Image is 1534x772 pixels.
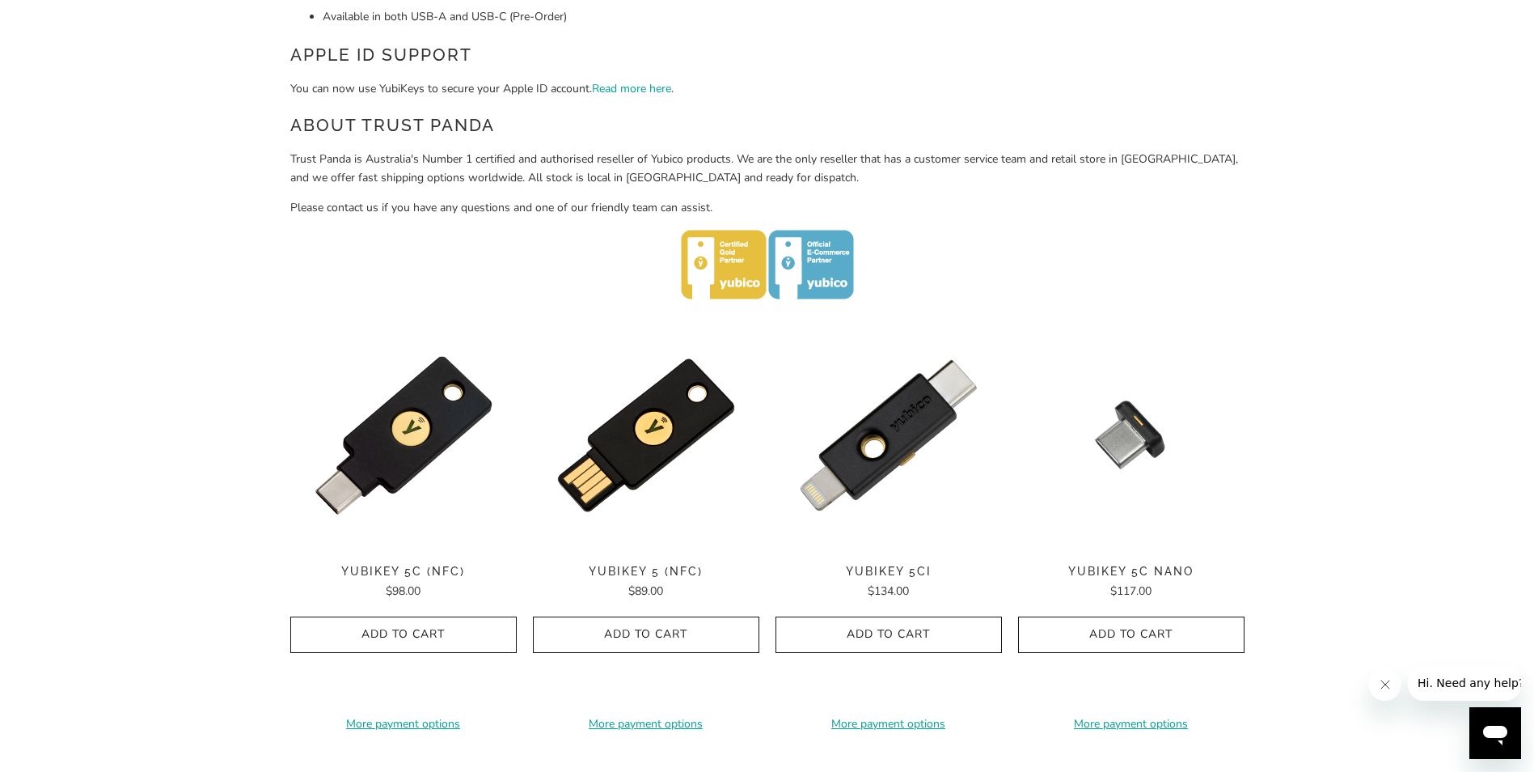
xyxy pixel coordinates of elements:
[307,628,500,642] span: Add to Cart
[290,322,517,549] a: YubiKey 5C (NFC) - Trust Panda YubiKey 5C (NFC) - Trust Panda
[1018,565,1245,600] a: YubiKey 5C Nano $117.00
[868,583,909,599] span: $134.00
[290,112,1245,138] h2: About Trust Panda
[533,322,759,549] img: YubiKey 5 (NFC) - Trust Panda
[775,322,1002,549] img: YubiKey 5Ci - Trust Panda
[533,715,759,733] a: More payment options
[386,583,420,599] span: $98.00
[1408,665,1521,701] iframe: Message from company
[628,583,663,599] span: $89.00
[592,81,671,96] a: Read more here
[1469,707,1521,759] iframe: Button to launch messaging window
[290,617,517,653] button: Add to Cart
[290,715,517,733] a: More payment options
[775,565,1002,579] span: YubiKey 5Ci
[1018,715,1245,733] a: More payment options
[775,322,1002,549] a: YubiKey 5Ci - Trust Panda YubiKey 5Ci - Trust Panda
[533,322,759,549] a: YubiKey 5 (NFC) - Trust Panda YubiKey 5 (NFC) - Trust Panda
[1018,322,1245,549] img: YubiKey 5C Nano - Trust Panda
[290,565,517,600] a: YubiKey 5C (NFC) $98.00
[550,628,742,642] span: Add to Cart
[290,199,1245,217] p: Please contact us if you have any questions and one of our friendly team can assist.
[290,565,517,579] span: YubiKey 5C (NFC)
[290,80,1245,98] p: You can now use YubiKeys to secure your Apple ID account. .
[1035,628,1228,642] span: Add to Cart
[533,565,759,579] span: YubiKey 5 (NFC)
[775,715,1002,733] a: More payment options
[775,617,1002,653] button: Add to Cart
[1018,565,1245,579] span: YubiKey 5C Nano
[533,617,759,653] button: Add to Cart
[10,11,116,24] span: Hi. Need any help?
[775,565,1002,600] a: YubiKey 5Ci $134.00
[290,151,1245,187] p: Trust Panda is Australia's Number 1 certified and authorised reseller of Yubico products. We are ...
[290,322,517,549] img: YubiKey 5C (NFC) - Trust Panda
[1369,668,1401,701] iframe: Close message
[533,565,759,600] a: YubiKey 5 (NFC) $89.00
[290,42,1245,68] h2: Apple ID Support
[1018,617,1245,653] button: Add to Cart
[1110,583,1152,599] span: $117.00
[792,628,985,642] span: Add to Cart
[1018,322,1245,549] a: YubiKey 5C Nano - Trust Panda YubiKey 5C Nano - Trust Panda
[323,8,1245,26] li: Available in both USB-A and USB-C (Pre-Order)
